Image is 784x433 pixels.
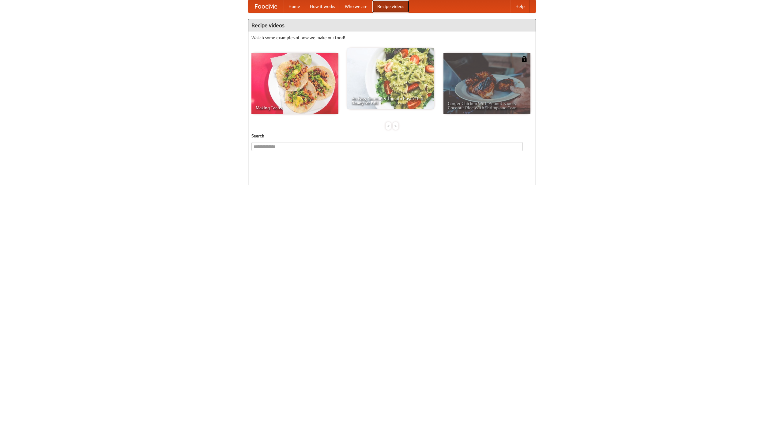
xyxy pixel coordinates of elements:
div: « [386,122,391,130]
a: How it works [305,0,340,13]
h4: Recipe videos [248,19,536,32]
div: » [393,122,398,130]
img: 483408.png [521,56,527,62]
span: Making Tacos [256,106,334,110]
a: FoodMe [248,0,284,13]
a: Making Tacos [251,53,338,114]
a: Recipe videos [372,0,409,13]
a: Home [284,0,305,13]
p: Watch some examples of how we make our food! [251,35,533,41]
h5: Search [251,133,533,139]
a: Help [511,0,530,13]
a: Who we are [340,0,372,13]
a: An Easy, Summery Tomato Pasta That's Ready for Fall [347,48,434,109]
span: An Easy, Summery Tomato Pasta That's Ready for Fall [352,96,430,105]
